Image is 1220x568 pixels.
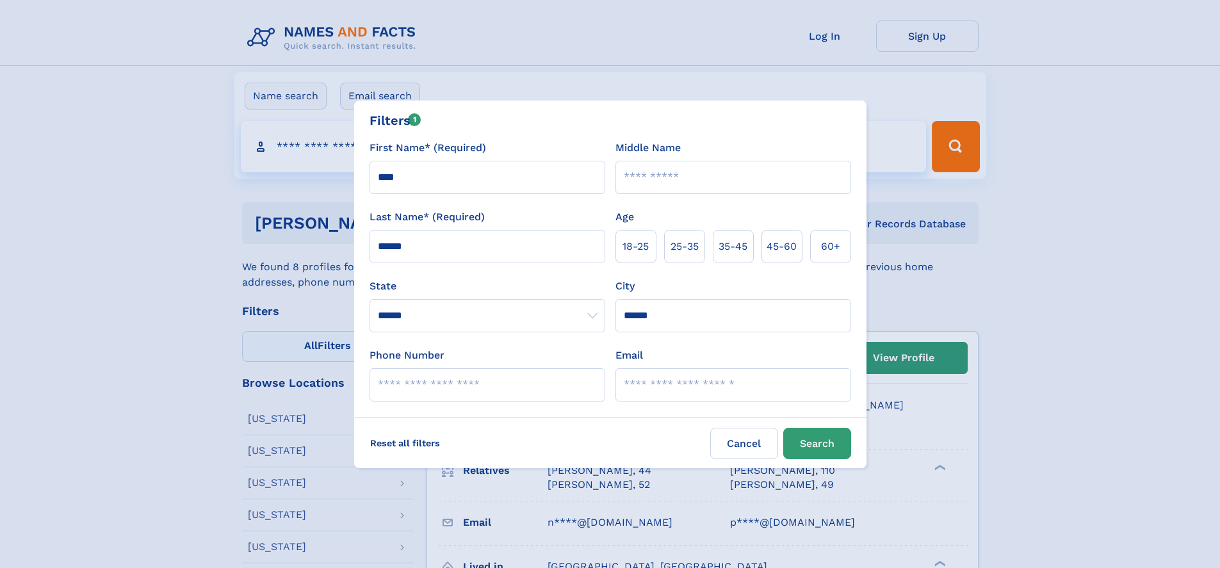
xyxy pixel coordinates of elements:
[370,111,421,130] div: Filters
[370,140,486,156] label: First Name* (Required)
[370,279,605,294] label: State
[783,428,851,459] button: Search
[370,209,485,225] label: Last Name* (Required)
[615,209,634,225] label: Age
[615,140,681,156] label: Middle Name
[719,239,747,254] span: 35‑45
[615,348,643,363] label: Email
[767,239,797,254] span: 45‑60
[370,348,444,363] label: Phone Number
[821,239,840,254] span: 60+
[615,279,635,294] label: City
[710,428,778,459] label: Cancel
[671,239,699,254] span: 25‑35
[362,428,448,458] label: Reset all filters
[622,239,649,254] span: 18‑25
